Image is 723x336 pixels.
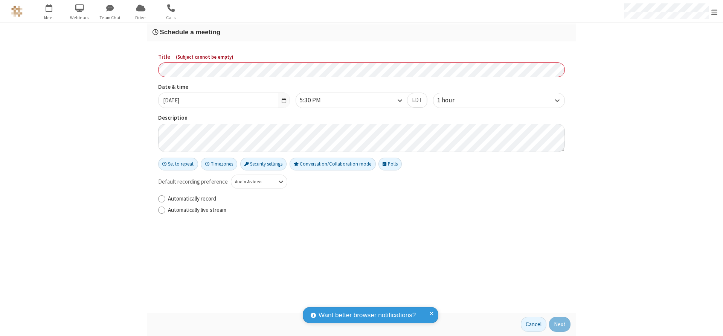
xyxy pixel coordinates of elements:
span: Schedule a meeting [160,28,220,36]
button: EDT [407,93,427,108]
span: ( Subject cannot be empty ) [176,54,233,60]
button: Set to repeat [158,158,198,170]
button: Cancel [521,317,546,332]
button: Next [549,317,570,332]
span: Default recording preference [158,178,228,186]
div: 5:30 PM [300,96,334,105]
button: Timezones [201,158,237,170]
span: Drive [127,14,155,21]
span: Webinars [66,14,94,21]
button: Polls [378,158,402,170]
label: Description [158,114,565,122]
label: Date & time [158,83,290,91]
div: 1 hour [437,96,467,105]
button: Security settings [240,158,287,170]
label: Automatically live stream [168,206,565,214]
button: Conversation/Collaboration mode [290,158,376,170]
span: Team Chat [96,14,124,21]
label: Title [158,53,565,61]
label: Automatically record [168,195,565,203]
span: Want better browser notifications? [319,310,416,320]
div: Audio & video [235,178,271,185]
iframe: Chat [704,316,717,331]
img: QA Selenium DO NOT DELETE OR CHANGE [11,6,23,17]
span: Meet [35,14,63,21]
span: Calls [157,14,185,21]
